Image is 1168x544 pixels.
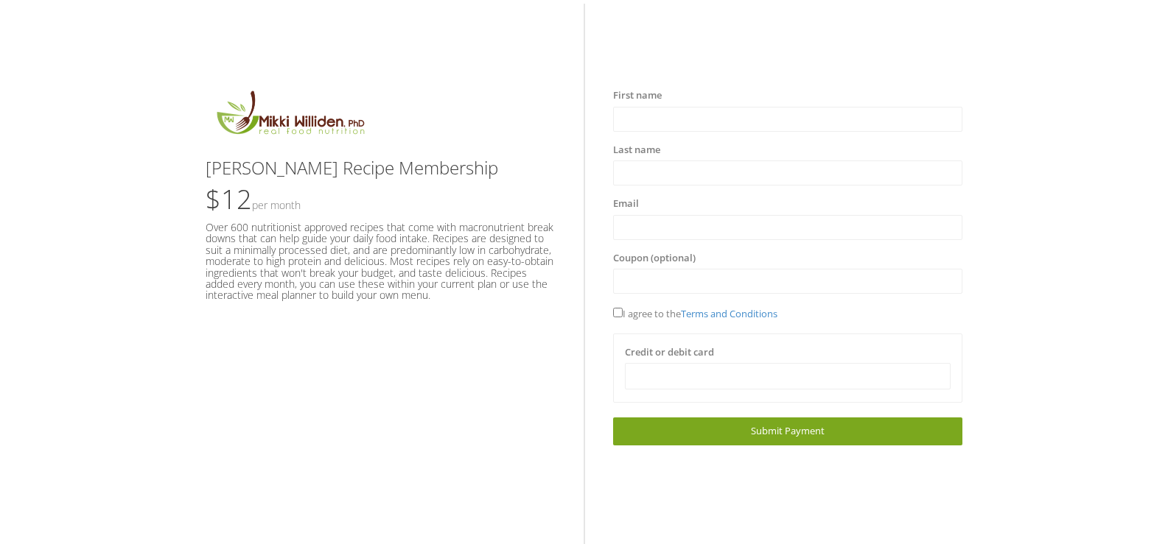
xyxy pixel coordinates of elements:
[751,424,825,437] span: Submit Payment
[634,370,940,382] iframe: Secure card payment input frame
[206,181,301,217] span: $12
[206,222,554,301] h5: Over 600 nutritionist approved recipes that come with macronutrient break downs that can help gui...
[613,417,962,445] a: Submit Payment
[252,198,301,212] small: Per Month
[206,88,374,144] img: MikkiLogoMain.png
[613,197,639,211] label: Email
[681,307,777,320] a: Terms and Conditions
[613,143,660,158] label: Last name
[613,88,662,103] label: First name
[613,307,777,320] span: I agree to the
[613,251,696,266] label: Coupon (optional)
[625,345,714,360] label: Credit or debit card
[206,158,554,177] h3: [PERSON_NAME] Recipe Membership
